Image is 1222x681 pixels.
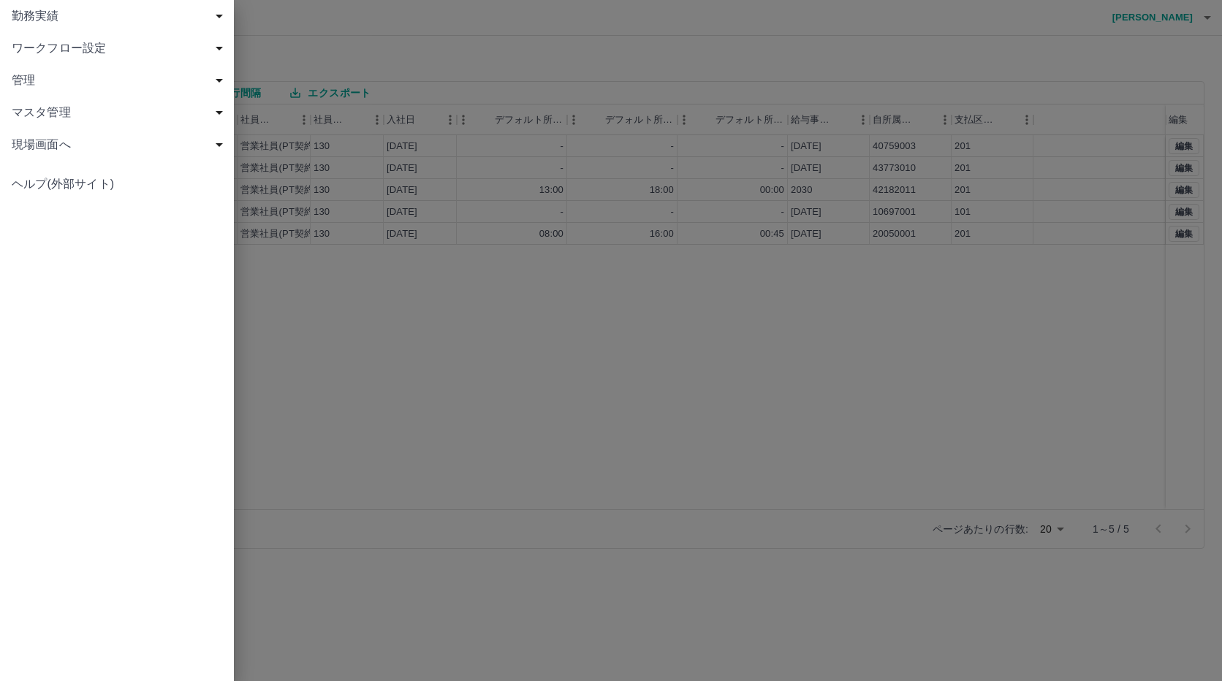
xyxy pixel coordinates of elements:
[12,72,228,89] span: 管理
[12,104,228,121] span: マスタ管理
[12,7,228,25] span: 勤務実績
[12,175,222,193] span: ヘルプ(外部サイト)
[12,39,228,57] span: ワークフロー設定
[12,136,228,153] span: 現場画面へ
